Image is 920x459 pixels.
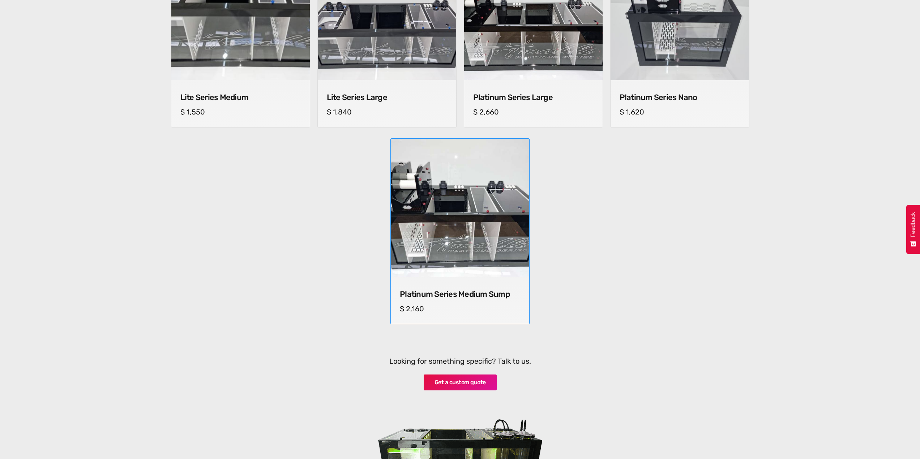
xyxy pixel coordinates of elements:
[180,108,301,116] h5: $ 1,550
[620,108,740,116] h5: $ 1,620
[424,374,497,390] a: Get a custom quote
[400,290,520,299] h4: Platinum Series Medium Sump
[390,138,530,278] img: Platinum Series Medium Sump
[910,212,916,237] span: Feedback
[473,108,594,116] h5: $ 2,660
[620,93,740,102] h4: Platinum Series Nano
[327,93,447,102] h4: Lite Series Large
[906,205,920,254] button: Feedback - Show survey
[321,357,599,365] h5: Looking for something specific? Talk to us.
[327,108,447,116] h5: $ 1,840
[400,304,520,313] h5: $ 2,160
[473,93,594,102] h4: Platinum Series Large
[390,138,530,324] a: Platinum Series Medium SumpPlatinum Series Medium SumpPlatinum Series Medium Sump$ 2,160
[180,93,301,102] h4: Lite Series Medium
